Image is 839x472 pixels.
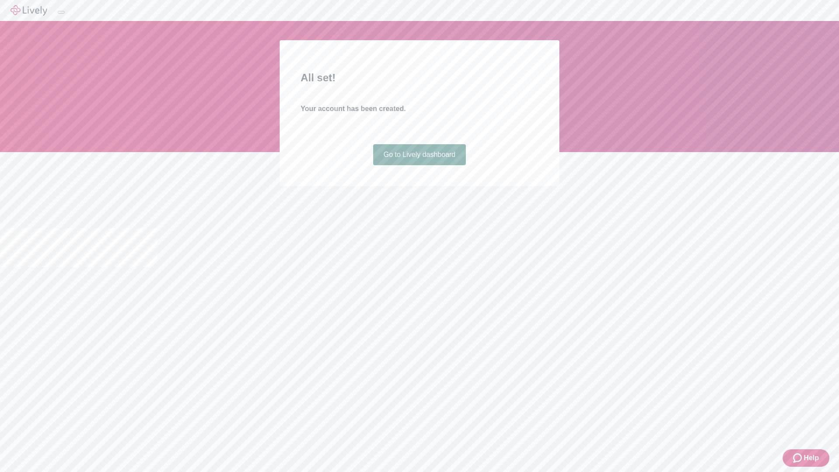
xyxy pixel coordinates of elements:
[58,11,65,14] button: Log out
[783,449,829,467] button: Zendesk support iconHelp
[793,453,804,463] svg: Zendesk support icon
[301,70,538,86] h2: All set!
[373,144,466,165] a: Go to Lively dashboard
[804,453,819,463] span: Help
[301,104,538,114] h4: Your account has been created.
[10,5,47,16] img: Lively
